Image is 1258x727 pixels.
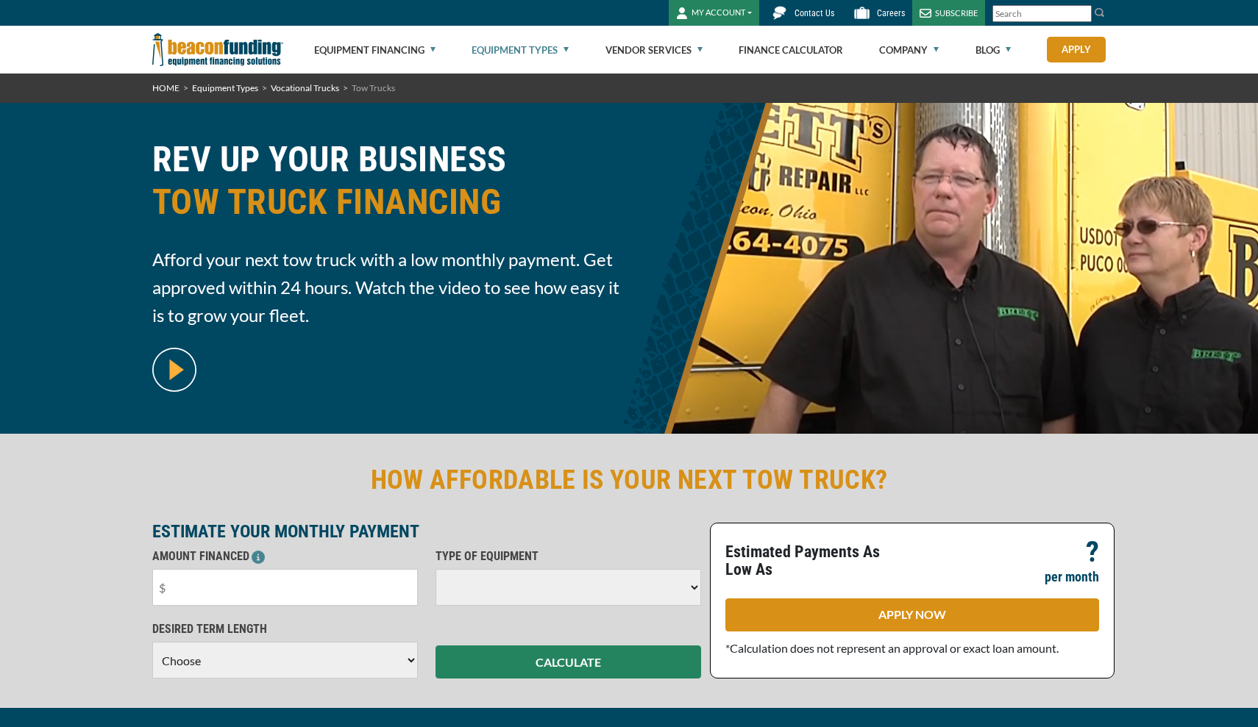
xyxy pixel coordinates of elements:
[1076,8,1088,20] a: Clear search text
[152,26,283,74] img: Beacon Funding Corporation logo
[1047,37,1106,62] a: Apply
[152,523,701,540] p: ESTIMATE YOUR MONTHLY PAYMENT
[152,548,418,565] p: AMOUNT FINANCED
[1086,543,1099,561] p: ?
[152,463,1106,497] h2: HOW AFFORDABLE IS YOUR NEXT TOW TRUCK?
[152,246,620,329] span: Afford your next tow truck with a low monthly payment. Get approved within 24 hours. Watch the vi...
[271,82,339,93] a: Vocational Trucks
[795,8,834,18] span: Contact Us
[152,138,620,234] h1: REV UP YOUR BUSINESS
[472,26,569,74] a: Equipment Types
[152,348,196,392] img: video modal pop-up play button
[1094,7,1106,18] img: Search
[1045,568,1099,586] p: per month
[152,569,418,606] input: $
[436,548,701,565] p: TYPE OF EQUIPMENT
[352,82,395,93] span: Tow Trucks
[879,26,939,74] a: Company
[992,5,1092,22] input: Search
[739,26,843,74] a: Finance Calculator
[976,26,1011,74] a: Blog
[314,26,436,74] a: Equipment Financing
[152,181,620,223] span: TOW TRUCK FINANCING
[152,620,418,638] p: DESIRED TERM LENGTH
[725,543,903,579] p: Estimated Payments As Low As
[436,645,701,678] button: CALCULATE
[725,641,1059,655] span: *Calculation does not represent an approval or exact loan amount.
[152,82,180,93] a: HOME
[192,82,258,93] a: Equipment Types
[877,8,905,18] span: Careers
[605,26,703,74] a: Vendor Services
[725,598,1099,631] a: APPLY NOW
